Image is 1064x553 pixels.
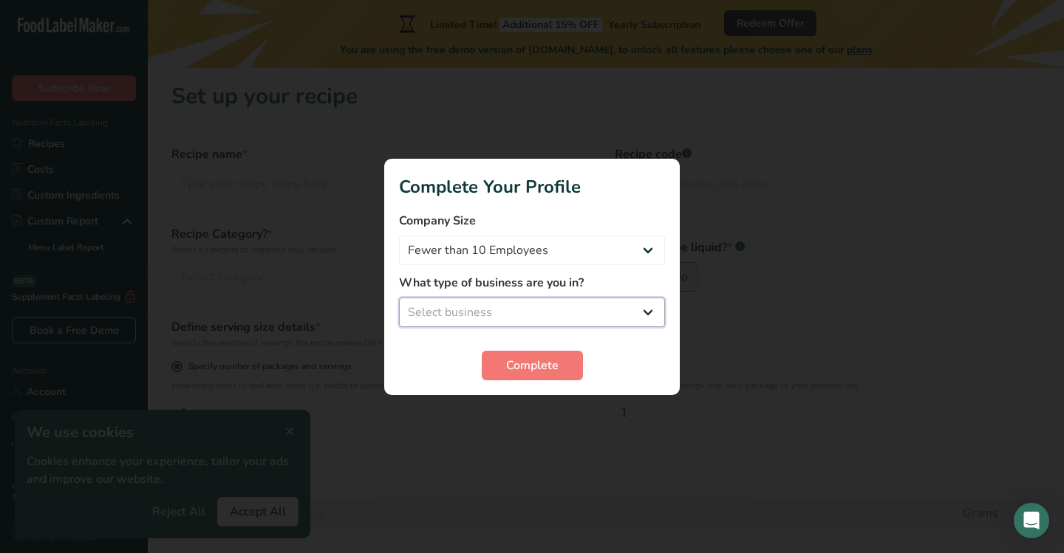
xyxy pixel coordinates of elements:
[399,174,665,200] h1: Complete Your Profile
[482,351,583,380] button: Complete
[399,274,665,292] label: What type of business are you in?
[506,357,559,374] span: Complete
[399,212,665,230] label: Company Size
[1014,503,1049,538] div: Open Intercom Messenger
